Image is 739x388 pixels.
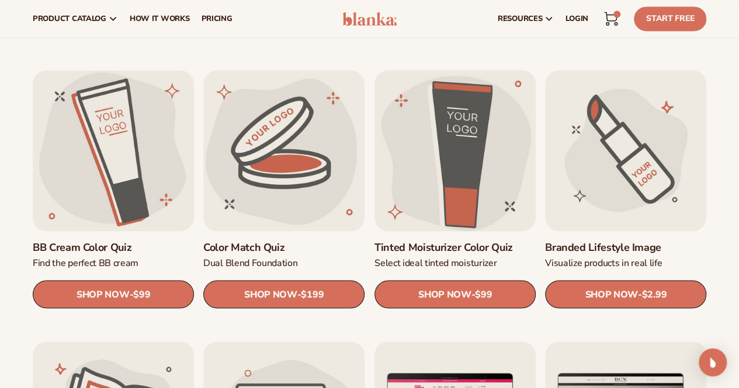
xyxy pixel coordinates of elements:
div: Open Intercom Messenger [699,348,727,376]
span: $99 [133,289,150,300]
span: SHOP NOW [418,289,471,300]
a: Tinted Moisturizer Color Quiz [374,241,536,254]
span: SHOP NOW [244,289,297,300]
span: product catalog [33,14,106,23]
span: pricing [201,14,232,23]
span: $99 [475,289,492,300]
a: SHOP NOW- $2.99 [545,281,706,309]
span: LOGIN [565,14,588,23]
span: $199 [301,289,324,300]
span: $2.99 [641,289,666,300]
a: Start Free [634,6,706,31]
a: Branded Lifestyle Image [545,241,706,254]
span: SHOP NOW [585,289,637,300]
a: BB Cream Color Quiz [33,241,194,254]
span: SHOP NOW [77,289,129,300]
span: resources [498,14,542,23]
span: How It Works [130,14,190,23]
a: SHOP NOW- $99 [374,281,536,309]
a: Color Match Quiz [203,241,365,254]
a: SHOP NOW- $99 [33,281,194,309]
img: logo [342,12,397,26]
a: SHOP NOW- $199 [203,281,365,309]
